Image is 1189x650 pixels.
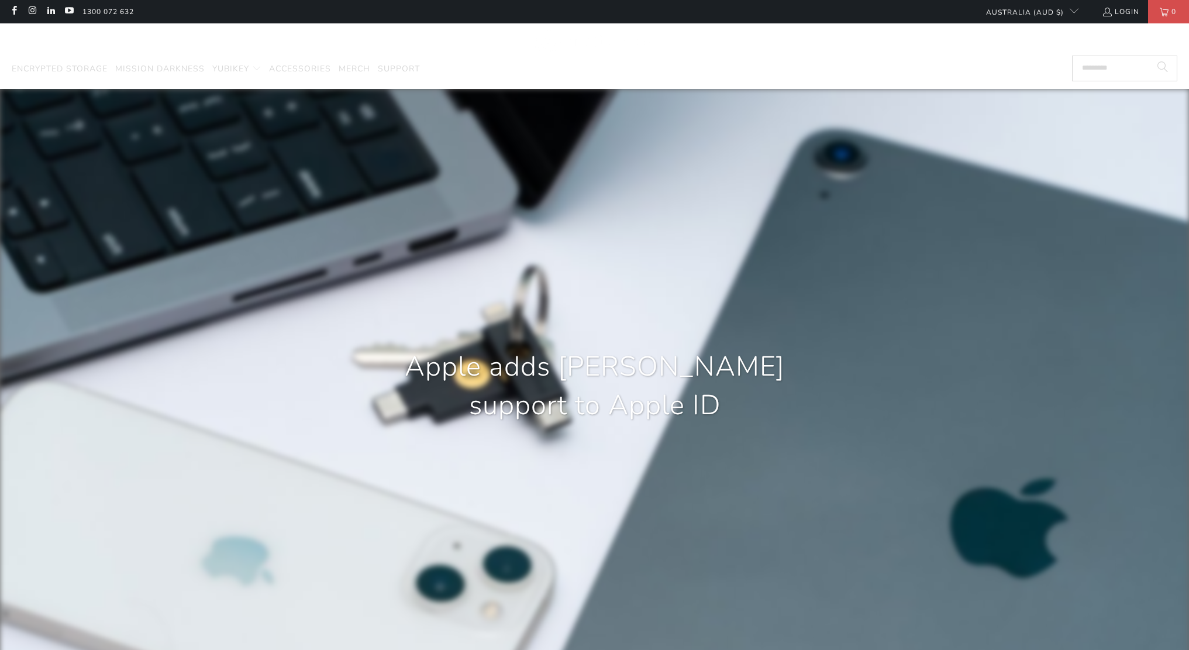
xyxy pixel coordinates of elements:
[115,56,205,83] a: Mission Darkness
[12,56,420,83] nav: Translation missing: en.navigation.header.main_nav
[9,7,19,16] a: Trust Panda Australia on Facebook
[339,56,370,83] a: Merch
[378,56,420,83] a: Support
[378,63,420,74] span: Support
[1072,56,1177,81] input: Search...
[27,7,37,16] a: Trust Panda Australia on Instagram
[1148,56,1177,81] button: Search
[402,348,788,425] h1: Apple adds [PERSON_NAME] support to Apple ID
[339,63,370,74] span: Merch
[535,29,654,53] img: Trust Panda Australia
[46,7,56,16] a: Trust Panda Australia on LinkedIn
[1102,5,1139,18] a: Login
[115,63,205,74] span: Mission Darkness
[12,63,108,74] span: Encrypted Storage
[64,7,74,16] a: Trust Panda Australia on YouTube
[212,56,261,83] summary: YubiKey
[269,63,331,74] span: Accessories
[212,63,249,74] span: YubiKey
[82,5,134,18] a: 1300 072 632
[269,56,331,83] a: Accessories
[12,56,108,83] a: Encrypted Storage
